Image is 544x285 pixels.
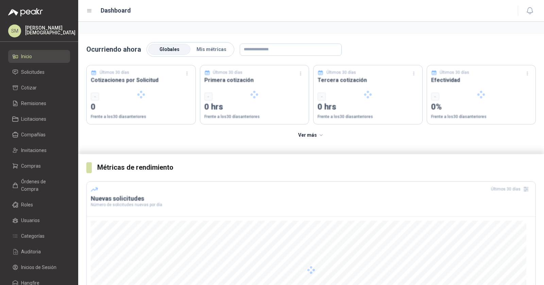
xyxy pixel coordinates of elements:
[8,113,70,125] a: Licitaciones
[101,6,131,15] h1: Dashboard
[8,175,70,196] a: Órdenes de Compra
[25,26,75,35] p: [PERSON_NAME] [DEMOGRAPHIC_DATA]
[159,47,180,52] span: Globales
[8,97,70,110] a: Remisiones
[97,162,536,173] h3: Métricas de rendimiento
[21,178,64,193] span: Órdenes de Compra
[8,81,70,94] a: Cotizar
[8,160,70,172] a: Compras
[21,217,40,224] span: Usuarios
[8,66,70,79] a: Solicitudes
[8,214,70,227] a: Usuarios
[197,47,226,52] span: Mis métricas
[8,261,70,274] a: Inicios de Sesión
[21,232,45,240] span: Categorías
[21,264,56,271] span: Inicios de Sesión
[21,100,46,107] span: Remisiones
[8,144,70,157] a: Invitaciones
[8,230,70,242] a: Categorías
[8,50,70,63] a: Inicio
[21,162,41,170] span: Compras
[8,8,43,16] img: Logo peakr
[8,245,70,258] a: Auditoria
[21,68,45,76] span: Solicitudes
[21,147,47,154] span: Invitaciones
[8,128,70,141] a: Compañías
[86,44,141,55] p: Ocurriendo ahora
[21,53,32,60] span: Inicio
[21,201,33,208] span: Roles
[8,198,70,211] a: Roles
[21,84,37,91] span: Cotizar
[294,129,328,142] button: Ver más
[8,24,21,37] div: SM
[21,115,46,123] span: Licitaciones
[21,131,46,138] span: Compañías
[21,248,41,255] span: Auditoria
